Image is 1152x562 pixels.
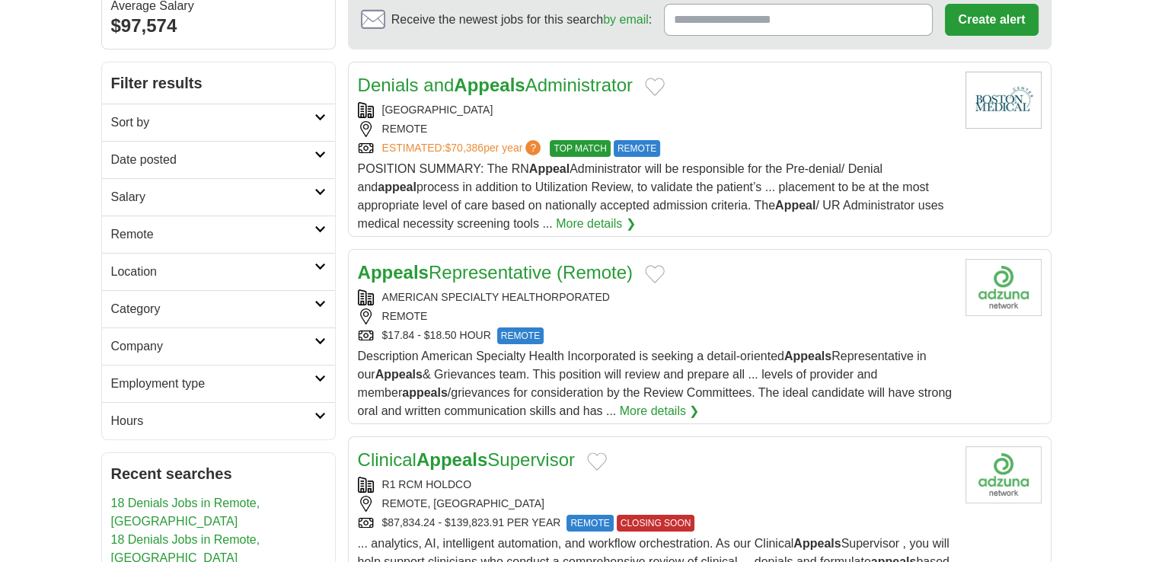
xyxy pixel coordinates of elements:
div: $17.84 - $18.50 HOUR [358,327,953,344]
span: REMOTE [497,327,544,344]
a: Remote [102,216,335,253]
button: Add to favorite jobs [587,452,607,471]
button: Add to favorite jobs [645,265,665,283]
strong: Appeals [784,350,831,362]
a: Denials andAppealsAdministrator [358,75,633,95]
a: More details ❯ [620,402,700,420]
span: REMOTE [614,140,660,157]
strong: Appeal [775,199,815,212]
button: Add to favorite jobs [645,78,665,96]
a: Hours [102,402,335,439]
h2: Filter results [102,62,335,104]
div: $97,574 [111,12,326,40]
span: POSITION SUMMARY: The RN Administrator will be responsible for the Pre-denial/ Denial and process... [358,162,944,230]
h2: Company [111,337,314,356]
div: REMOTE, [GEOGRAPHIC_DATA] [358,496,953,512]
h2: Remote [111,225,314,244]
span: Receive the newest jobs for this search : [391,11,652,29]
span: TOP MATCH [550,140,610,157]
strong: appeals [402,386,448,399]
span: $70,386 [445,142,483,154]
div: AMERICAN SPECIALTY HEALTHORPORATED [358,289,953,305]
span: REMOTE [566,515,613,532]
a: Sort by [102,104,335,141]
strong: Appeals [454,75,525,95]
img: Company logo [965,446,1042,503]
h2: Recent searches [111,462,326,485]
a: 18 Denials Jobs in Remote, [GEOGRAPHIC_DATA] [111,497,260,528]
a: AppealsRepresentative (Remote) [358,262,633,283]
a: Date posted [102,141,335,178]
span: Description American Specialty Health Incorporated is seeking a detail-oriented Representative in... [358,350,953,417]
strong: Appeal [529,162,570,175]
a: by email [603,13,649,26]
a: Company [102,327,335,365]
span: CLOSING SOON [617,515,695,532]
strong: Appeals [375,368,423,381]
strong: appeal [378,180,416,193]
h2: Location [111,263,314,281]
img: Boston Medical Center logo [965,72,1042,129]
strong: Appeals [793,537,841,550]
a: ClinicalAppealsSupervisor [358,449,575,470]
h2: Salary [111,188,314,206]
h2: Hours [111,412,314,430]
a: More details ❯ [556,215,636,233]
strong: Appeals [358,262,429,283]
a: Category [102,290,335,327]
h2: Category [111,300,314,318]
h2: Date posted [111,151,314,169]
span: ? [525,140,541,155]
div: $87,834.24 - $139,823.91 PER YEAR [358,515,953,532]
a: Salary [102,178,335,216]
h2: Sort by [111,113,314,132]
div: R1 RCM HOLDCO [358,477,953,493]
div: REMOTE [358,308,953,324]
button: Create alert [945,4,1038,36]
h2: Employment type [111,375,314,393]
a: Location [102,253,335,290]
strong: Appeals [416,449,487,470]
a: Employment type [102,365,335,402]
a: ESTIMATED:$70,386per year? [382,140,544,157]
div: REMOTE [358,121,953,137]
img: Company logo [965,259,1042,316]
a: [GEOGRAPHIC_DATA] [382,104,493,116]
